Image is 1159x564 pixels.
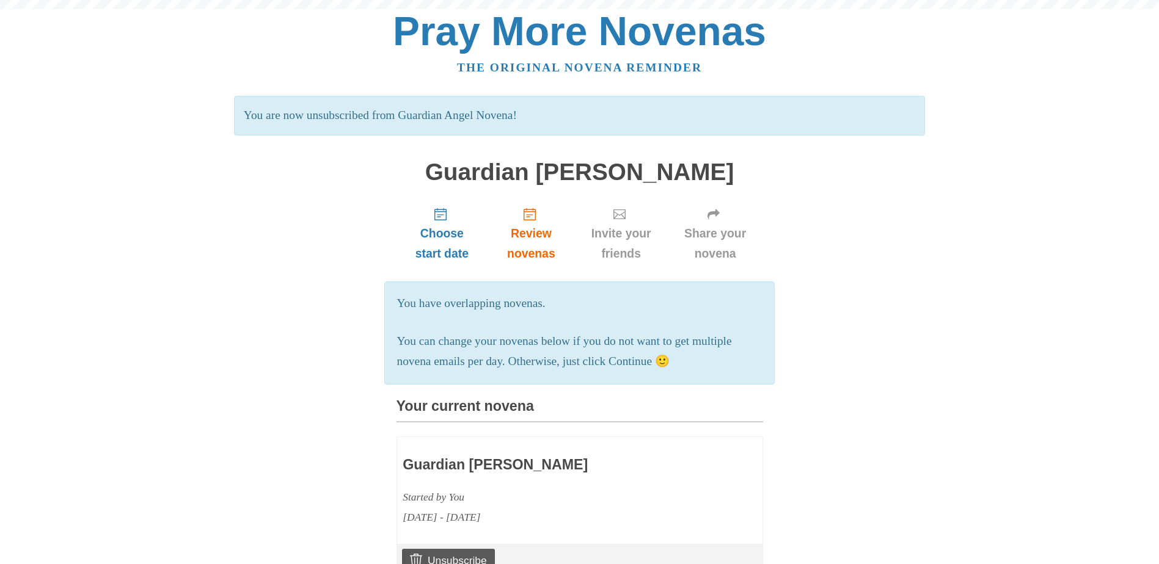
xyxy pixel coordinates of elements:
[409,223,476,264] span: Choose start date
[488,197,574,270] a: Review novenas
[403,507,685,527] div: [DATE] - [DATE]
[397,294,762,314] p: You have overlapping novenas.
[234,96,925,136] p: You are now unsubscribed from Guardian Angel Novena!
[500,223,562,264] span: Review novenas
[397,399,763,422] h3: Your current novena
[587,223,656,264] span: Invite your friends
[397,197,488,270] a: Choose start date
[397,331,762,372] p: You can change your novenas below if you do not want to get multiple novena emails per day. Other...
[397,159,763,186] h1: Guardian [PERSON_NAME]
[403,487,685,507] div: Started by You
[457,61,702,74] a: The original novena reminder
[393,9,766,54] a: Pray More Novenas
[680,223,751,264] span: Share your novena
[403,457,685,473] h3: Guardian [PERSON_NAME]
[668,197,763,270] a: Share your novena
[575,197,668,270] a: Invite your friends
